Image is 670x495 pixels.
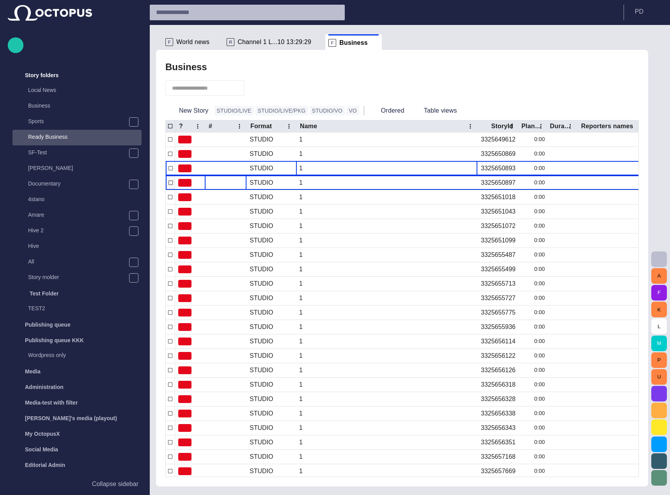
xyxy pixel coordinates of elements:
div: 1 [299,207,303,216]
button: # column menu [234,121,245,132]
div: Business [12,99,142,114]
div: 0:00 [522,363,545,377]
p: Ready Business [28,133,142,141]
p: Local News [28,86,142,94]
div: 0:00 [522,133,545,147]
p: P D [635,7,643,16]
div: 1 [299,279,303,288]
button: P [651,352,667,368]
div: 3325656343 [481,424,516,432]
div: STUDIO [250,265,273,274]
p: Wordpress only [28,351,142,359]
h2: Business [165,62,207,72]
span: Business [339,39,368,47]
div: [PERSON_NAME] [12,161,142,177]
div: 3325651072 [481,222,516,230]
span: World news [176,38,209,46]
div: TEST2 [12,301,142,317]
div: Media [8,364,142,379]
p: Social Media [25,445,58,453]
div: Story molder [12,270,142,286]
div: 0:00 [522,435,545,449]
div: 0:00 [522,205,545,219]
div: 3325656318 [481,380,516,389]
button: New Story [165,104,211,118]
div: Local News [12,83,142,99]
div: STUDIO [250,323,273,331]
div: 3325651043 [481,207,516,216]
div: STUDIO [250,279,273,288]
div: 4stano [12,192,142,208]
p: Administration [25,383,64,391]
div: STUDIO [250,236,273,245]
p: [PERSON_NAME] [28,164,142,172]
div: Reporters names [581,122,633,130]
div: 1 [299,265,303,274]
div: 3325656126 [481,366,516,375]
p: Amare [28,211,129,219]
div: StoryId [491,122,513,130]
p: Hive 2 [28,226,129,234]
div: 1 [299,308,303,317]
div: 1 [299,135,303,144]
div: 0:00 [522,248,545,262]
span: Channel 1 L...10 13:29:29 [238,38,311,46]
div: 1 [299,366,303,375]
div: FBusiness [325,34,382,50]
div: STUDIO [250,294,273,302]
button: ? column menu [192,121,203,132]
button: STUDIO/LIVE [214,106,254,115]
button: STUDIO/VO [310,106,345,115]
div: 3325657168 [481,453,516,461]
div: Format [250,122,272,130]
div: 1 [299,380,303,389]
div: STUDIO [250,467,273,476]
div: 1 [299,467,303,476]
div: Amare [12,208,142,223]
div: STUDIO [250,179,273,187]
div: 3325650893 [481,164,516,173]
div: 0:00 [522,450,545,464]
p: SF-Test [28,148,129,156]
div: Hive [12,239,142,255]
div: STUDIO [250,380,273,389]
p: Publishing queue KKK [25,336,84,344]
div: [PERSON_NAME]'s media (playout) [8,410,142,426]
p: 4stano [28,195,142,203]
p: TEST2 [28,304,142,312]
button: StoryId column menu [506,121,517,132]
div: 0:00 [522,190,545,204]
div: 0:00 [522,392,545,406]
div: STUDIO [250,207,273,216]
div: 1 [299,409,303,418]
div: 3325649612 [481,135,516,144]
p: F [328,39,336,47]
div: 3325650897 [481,179,516,187]
p: All [28,258,129,265]
button: Name column menu [465,121,476,132]
button: U [651,369,667,385]
div: 3325655499 [481,265,516,274]
div: Duration [550,122,572,130]
div: 3325655775 [481,308,516,317]
div: ? [179,122,183,130]
p: Documentary [28,180,129,187]
div: 1 [299,251,303,259]
div: Documentary [12,177,142,192]
p: F [165,38,173,46]
div: 0:00 [522,378,545,392]
button: M [651,336,667,351]
p: Story folders [25,71,58,79]
div: STUDIO [250,395,273,403]
div: 1 [299,453,303,461]
div: STUDIO [250,164,273,173]
div: 1 [299,150,303,158]
div: 0:00 [522,306,545,320]
div: STUDIO [250,366,273,375]
div: 1 [299,222,303,230]
div: 0:00 [522,147,545,161]
div: 0:00 [522,161,545,175]
div: 0:00 [522,464,545,478]
button: Format column menu [284,121,294,132]
button: K [651,302,667,317]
